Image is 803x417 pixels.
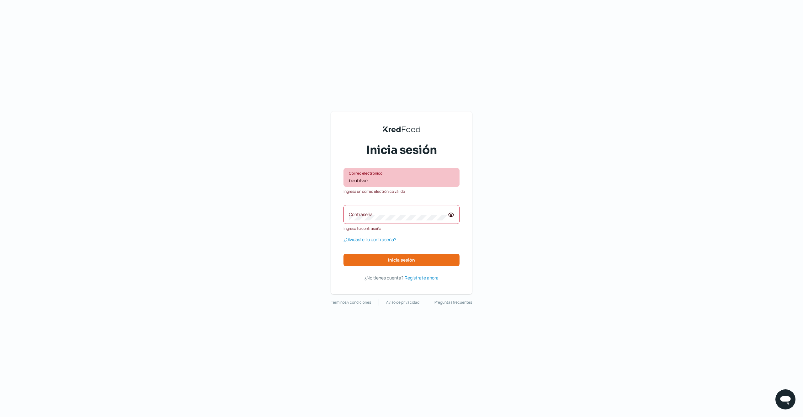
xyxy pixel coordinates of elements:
[386,299,419,306] a: Aviso de privacidad
[434,299,472,306] a: Preguntas frecuentes
[349,171,448,176] label: Correo electrónico
[779,393,792,406] img: chatIcon
[331,299,371,306] a: Términos y condiciones
[343,225,381,232] span: Ingresa tu contraseña
[405,274,439,282] a: Regístrate ahora
[343,188,405,195] span: Ingresa un correo electrónico válido
[349,211,448,217] label: Contraseña
[343,236,396,243] a: ¿Olvidaste tu contraseña?
[388,258,415,262] span: Inicia sesión
[364,275,403,281] span: ¿No tienes cuenta?
[366,142,437,158] span: Inicia sesión
[343,254,460,266] button: Inicia sesión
